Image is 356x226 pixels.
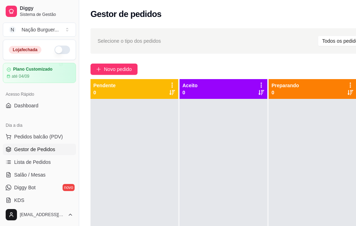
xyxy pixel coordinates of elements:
[3,89,76,100] div: Acesso Rápido
[3,206,76,223] button: [EMAIL_ADDRESS][DOMAIN_NAME]
[91,64,138,75] button: Novo pedido
[3,131,76,142] button: Pedidos balcão (PDV)
[14,184,36,191] span: Diggy Bot
[14,133,63,140] span: Pedidos balcão (PDV)
[272,82,299,89] p: Preparando
[12,73,29,79] article: até 04/09
[104,65,132,73] span: Novo pedido
[3,23,76,37] button: Select a team
[98,37,161,45] span: Selecione o tipo dos pedidos
[14,159,51,166] span: Lista de Pedidos
[20,5,73,12] span: Diggy
[14,197,24,204] span: KDS
[9,26,16,33] span: N
[3,182,76,193] a: Diggy Botnovo
[3,63,76,83] a: Plano Customizadoaté 04/09
[93,82,116,89] p: Pendente
[3,156,76,168] a: Lista de Pedidos
[182,89,198,96] p: 0
[3,100,76,111] a: Dashboard
[93,89,116,96] p: 0
[3,120,76,131] div: Dia a dia
[20,212,65,218] span: [EMAIL_ADDRESS][DOMAIN_NAME]
[14,146,55,153] span: Gestor de Pedidos
[3,169,76,180] a: Salão / Mesas
[182,82,198,89] p: Aceito
[9,46,41,54] div: Loja fechada
[3,144,76,155] a: Gestor de Pedidos
[13,67,52,72] article: Plano Customizado
[272,89,299,96] p: 0
[96,67,101,72] span: plus
[91,8,162,20] h2: Gestor de pedidos
[3,195,76,206] a: KDS
[54,46,70,54] button: Alterar Status
[22,26,59,33] div: Nação Burguer ...
[20,12,73,17] span: Sistema de Gestão
[3,3,76,20] a: DiggySistema de Gestão
[14,171,46,178] span: Salão / Mesas
[14,102,39,109] span: Dashboard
